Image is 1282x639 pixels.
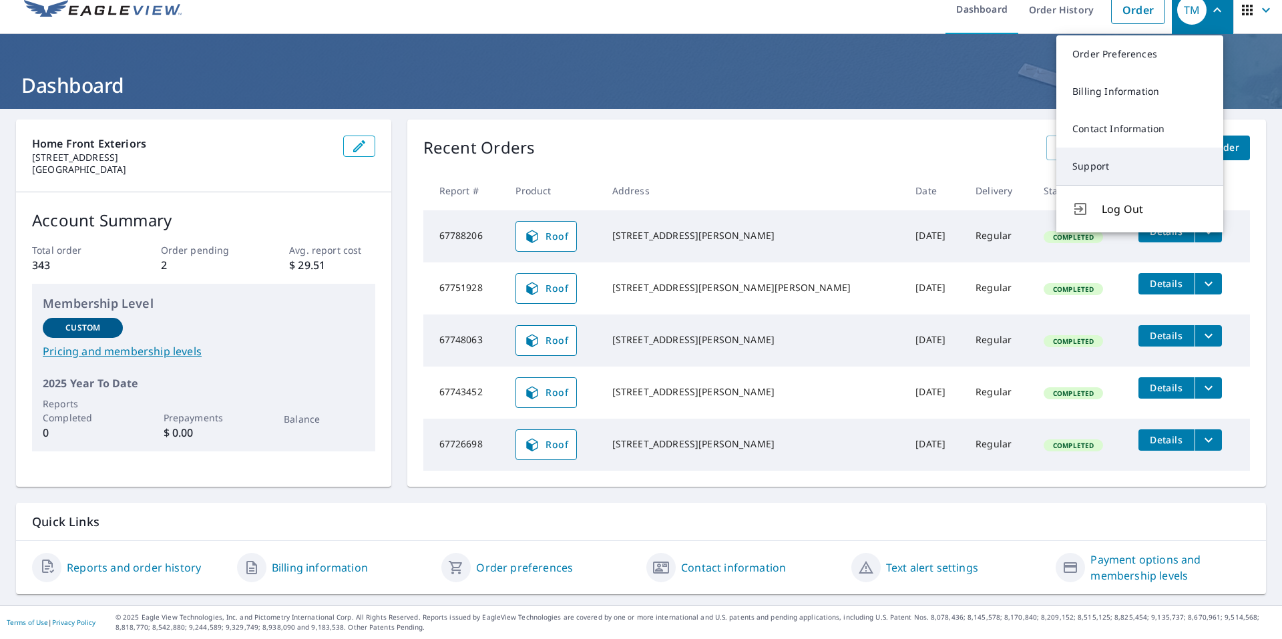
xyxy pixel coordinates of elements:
[905,367,965,419] td: [DATE]
[524,437,568,453] span: Roof
[164,411,244,425] p: Prepayments
[905,419,965,471] td: [DATE]
[32,152,333,164] p: [STREET_ADDRESS]
[1138,325,1195,347] button: detailsBtn-67748063
[52,618,95,627] a: Privacy Policy
[612,229,895,242] div: [STREET_ADDRESS][PERSON_NAME]
[1102,201,1207,217] span: Log Out
[1045,441,1102,450] span: Completed
[67,560,201,576] a: Reports and order history
[476,560,573,576] a: Order preferences
[1033,171,1128,210] th: Status
[289,257,375,273] p: $ 29.51
[1146,433,1187,446] span: Details
[515,377,577,408] a: Roof
[32,208,375,232] p: Account Summary
[1090,552,1250,584] a: Payment options and membership levels
[43,375,365,391] p: 2025 Year To Date
[1045,337,1102,346] span: Completed
[1195,377,1222,399] button: filesDropdownBtn-67743452
[32,513,1250,530] p: Quick Links
[1195,325,1222,347] button: filesDropdownBtn-67748063
[681,560,786,576] a: Contact information
[1146,381,1187,394] span: Details
[423,171,505,210] th: Report #
[1045,284,1102,294] span: Completed
[524,385,568,401] span: Roof
[272,560,368,576] a: Billing information
[965,262,1033,314] td: Regular
[1146,329,1187,342] span: Details
[515,429,577,460] a: Roof
[423,136,536,160] p: Recent Orders
[612,281,895,294] div: [STREET_ADDRESS][PERSON_NAME][PERSON_NAME]
[284,412,364,426] p: Balance
[612,385,895,399] div: [STREET_ADDRESS][PERSON_NAME]
[43,294,365,312] p: Membership Level
[905,262,965,314] td: [DATE]
[965,367,1033,419] td: Regular
[602,171,905,210] th: Address
[1138,429,1195,451] button: detailsBtn-67726698
[1046,136,1141,160] a: View All Orders
[164,425,244,441] p: $ 0.00
[524,228,568,244] span: Roof
[515,221,577,252] a: Roof
[1056,185,1223,232] button: Log Out
[612,437,895,451] div: [STREET_ADDRESS][PERSON_NAME]
[886,560,978,576] a: Text alert settings
[423,367,505,419] td: 67743452
[32,243,118,257] p: Total order
[1056,110,1223,148] a: Contact Information
[423,262,505,314] td: 67751928
[1045,389,1102,398] span: Completed
[116,612,1275,632] p: © 2025 Eagle View Technologies, Inc. and Pictometry International Corp. All Rights Reserved. Repo...
[965,314,1033,367] td: Regular
[1195,273,1222,294] button: filesDropdownBtn-67751928
[965,210,1033,262] td: Regular
[423,419,505,471] td: 67726698
[161,257,246,273] p: 2
[905,314,965,367] td: [DATE]
[1056,35,1223,73] a: Order Preferences
[1045,232,1102,242] span: Completed
[43,343,365,359] a: Pricing and membership levels
[289,243,375,257] p: Avg. report cost
[43,397,123,425] p: Reports Completed
[1195,429,1222,451] button: filesDropdownBtn-67726698
[43,425,123,441] p: 0
[524,280,568,296] span: Roof
[524,333,568,349] span: Roof
[16,71,1266,99] h1: Dashboard
[965,171,1033,210] th: Delivery
[905,171,965,210] th: Date
[423,210,505,262] td: 67788206
[32,164,333,176] p: [GEOGRAPHIC_DATA]
[515,273,577,304] a: Roof
[161,243,246,257] p: Order pending
[1146,277,1187,290] span: Details
[515,325,577,356] a: Roof
[423,314,505,367] td: 67748063
[65,322,100,334] p: Custom
[505,171,601,210] th: Product
[7,618,48,627] a: Terms of Use
[7,618,95,626] p: |
[1138,377,1195,399] button: detailsBtn-67743452
[965,419,1033,471] td: Regular
[1138,273,1195,294] button: detailsBtn-67751928
[905,210,965,262] td: [DATE]
[1056,148,1223,185] a: Support
[612,333,895,347] div: [STREET_ADDRESS][PERSON_NAME]
[1056,73,1223,110] a: Billing Information
[32,257,118,273] p: 343
[32,136,333,152] p: Home Front Exteriors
